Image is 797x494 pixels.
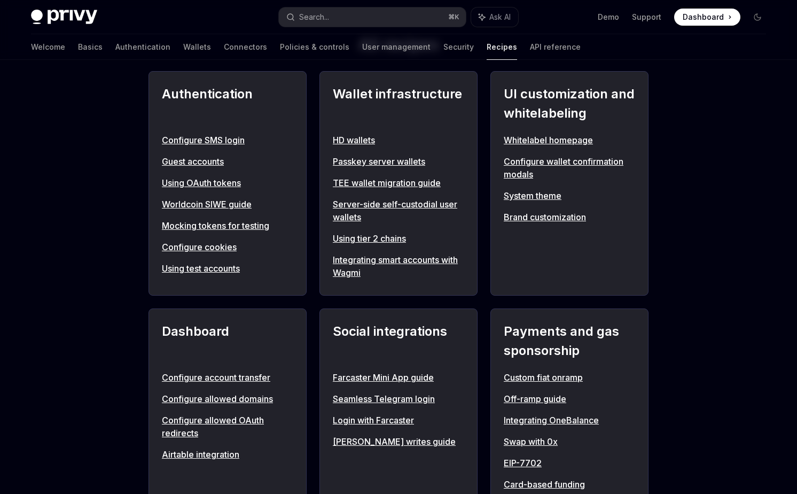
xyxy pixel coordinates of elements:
[333,84,464,123] h2: Wallet infrastructure
[333,134,464,146] a: HD wallets
[162,176,293,189] a: Using OAuth tokens
[162,198,293,211] a: Worldcoin SIWE guide
[333,176,464,189] a: TEE wallet migration guide
[530,34,581,60] a: API reference
[333,232,464,245] a: Using tier 2 chains
[504,414,635,427] a: Integrating OneBalance
[299,11,329,24] div: Search...
[162,84,293,123] h2: Authentication
[333,371,464,384] a: Farcaster Mini App guide
[333,322,464,360] h2: Social integrations
[224,34,267,60] a: Connectors
[504,322,635,360] h2: Payments and gas sponsorship
[162,155,293,168] a: Guest accounts
[749,9,766,26] button: Toggle dark mode
[333,392,464,405] a: Seamless Telegram login
[162,262,293,275] a: Using test accounts
[683,12,724,22] span: Dashboard
[279,7,466,27] button: Search...⌘K
[333,155,464,168] a: Passkey server wallets
[448,13,459,21] span: ⌘ K
[162,371,293,384] a: Configure account transfer
[333,414,464,427] a: Login with Farcaster
[115,34,170,60] a: Authentication
[443,34,474,60] a: Security
[487,34,517,60] a: Recipes
[598,12,619,22] a: Demo
[31,10,97,25] img: dark logo
[333,253,464,279] a: Integrating smart accounts with Wagmi
[333,198,464,223] a: Server-side self-custodial user wallets
[504,84,635,123] h2: UI customization and whitelabeling
[78,34,103,60] a: Basics
[504,155,635,181] a: Configure wallet confirmation modals
[362,34,431,60] a: User management
[162,134,293,146] a: Configure SMS login
[504,435,635,448] a: Swap with 0x
[632,12,661,22] a: Support
[162,219,293,232] a: Mocking tokens for testing
[504,457,635,469] a: EIP-7702
[674,9,740,26] a: Dashboard
[504,134,635,146] a: Whitelabel homepage
[504,392,635,405] a: Off-ramp guide
[162,322,293,360] h2: Dashboard
[162,448,293,461] a: Airtable integration
[162,414,293,439] a: Configure allowed OAuth redirects
[183,34,211,60] a: Wallets
[471,7,518,27] button: Ask AI
[504,189,635,202] a: System theme
[504,478,635,491] a: Card-based funding
[31,34,65,60] a: Welcome
[504,371,635,384] a: Custom fiat onramp
[280,34,349,60] a: Policies & controls
[162,392,293,405] a: Configure allowed domains
[162,241,293,253] a: Configure cookies
[333,435,464,448] a: [PERSON_NAME] writes guide
[489,12,511,22] span: Ask AI
[504,211,635,223] a: Brand customization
